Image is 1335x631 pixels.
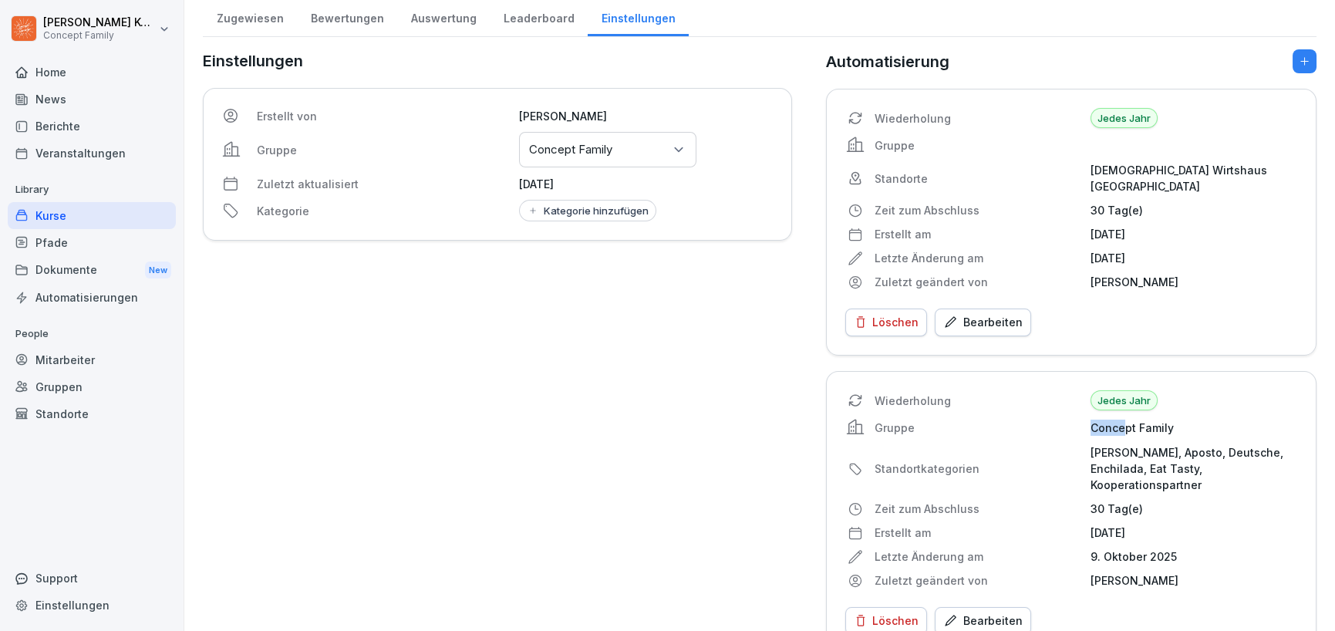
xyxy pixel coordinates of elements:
p: People [8,322,176,346]
div: New [145,262,171,279]
div: Support [8,565,176,592]
p: [PERSON_NAME] Komarov [43,16,156,29]
p: Standorte [875,170,1081,187]
p: Jedes Jahr [1091,390,1158,410]
p: [DATE] [1091,226,1297,242]
p: Wiederholung [875,110,1081,127]
a: Einstellungen [8,592,176,619]
div: Kategorie hinzufügen [527,204,649,217]
p: Zuletzt geändert von [875,274,1081,290]
a: Pfade [8,229,176,256]
a: Veranstaltungen [8,140,176,167]
p: [DEMOGRAPHIC_DATA] Wirtshaus [GEOGRAPHIC_DATA] [1091,162,1297,194]
p: Automatisierung [826,50,949,73]
p: Standortkategorien [875,461,1081,477]
p: Library [8,177,176,202]
button: Löschen [845,309,927,336]
div: Bearbeiten [943,612,1023,629]
p: Erstellt am [875,226,1081,242]
p: Zeit zum Abschluss [875,202,1081,218]
p: Concept Family [529,142,612,157]
p: Gruppe [875,137,1081,154]
p: Wiederholung [875,393,1081,409]
a: Automatisierungen [8,284,176,311]
p: Zuletzt aktualisiert [257,176,510,192]
button: Kategorie hinzufügen [519,200,656,221]
p: [PERSON_NAME] [1091,274,1297,290]
p: 9. Oktober 2025 [1091,548,1297,565]
a: Gruppen [8,373,176,400]
a: Mitarbeiter [8,346,176,373]
div: Löschen [854,314,919,331]
a: Standorte [8,400,176,427]
div: Bearbeiten [943,314,1023,331]
p: Concept Family [43,30,156,41]
button: Bearbeiten [935,309,1031,336]
p: Erstellt am [875,525,1081,541]
p: [DATE] [519,176,772,192]
p: Zuletzt geändert von [875,572,1081,589]
p: 30 Tag(e) [1091,202,1297,218]
p: [PERSON_NAME] [1091,572,1297,589]
p: [DATE] [1091,250,1297,266]
p: 30 Tag(e) [1091,501,1297,517]
a: DokumenteNew [8,256,176,285]
p: Einstellungen [203,49,792,73]
p: [PERSON_NAME] [519,108,772,124]
p: Jedes Jahr [1091,108,1158,128]
div: Dokumente [8,256,176,285]
a: Home [8,59,176,86]
a: News [8,86,176,113]
p: Gruppe [875,420,1081,436]
p: Kategorie [257,203,510,219]
div: Löschen [854,612,919,629]
p: Erstellt von [257,108,510,124]
a: Berichte [8,113,176,140]
p: Letzte Änderung am [875,548,1081,565]
p: Zeit zum Abschluss [875,501,1081,517]
a: Kurse [8,202,176,229]
p: Letzte Änderung am [875,250,1081,266]
p: [PERSON_NAME], Aposto, Deutsche, Enchilada, Eat Tasty, Kooperationspartner [1091,444,1297,493]
p: [DATE] [1091,525,1297,541]
p: Concept Family [1091,420,1297,436]
p: Gruppe [257,142,510,158]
